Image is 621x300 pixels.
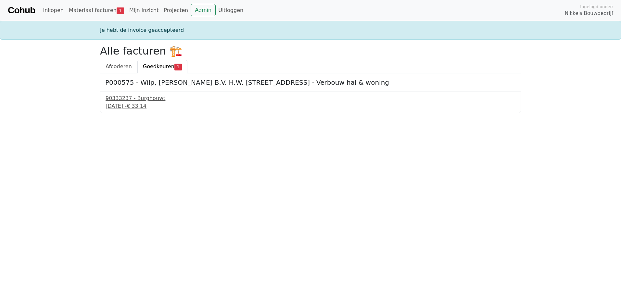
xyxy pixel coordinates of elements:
[191,4,216,16] a: Admin
[127,103,146,109] span: € 33,14
[8,3,35,18] a: Cohub
[40,4,66,17] a: Inkopen
[100,45,521,57] h2: Alle facturen 🏗️
[96,26,525,34] div: Je hebt de invoice geaccepteerd
[66,4,127,17] a: Materiaal facturen1
[105,79,516,86] h5: P000575 - Wilp, [PERSON_NAME] B.V. H.W. [STREET_ADDRESS] - Verbouw hal & woning
[143,63,174,69] span: Goedkeuren
[127,4,161,17] a: Mijn inzicht
[117,7,124,14] span: 1
[106,94,515,110] a: 90333237 - Burghouwt[DATE] -€ 33,14
[216,4,246,17] a: Uitloggen
[106,102,515,110] div: [DATE] -
[106,94,515,102] div: 90333237 - Burghouwt
[137,60,187,73] a: Goedkeuren1
[100,60,137,73] a: Afcoderen
[565,10,613,17] span: Nikkels Bouwbedrijf
[174,64,182,70] span: 1
[580,4,613,10] span: Ingelogd onder:
[161,4,191,17] a: Projecten
[106,63,132,69] span: Afcoderen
